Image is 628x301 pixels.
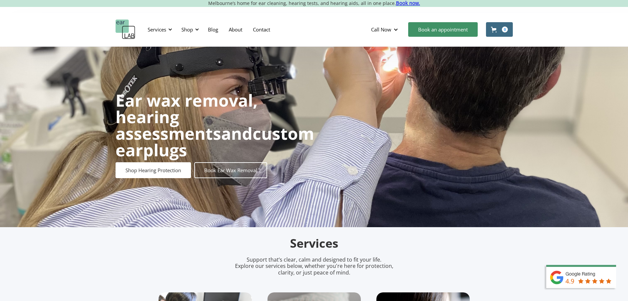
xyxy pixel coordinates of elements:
[116,122,314,161] strong: custom earplugs
[116,92,314,158] h1: and
[226,257,402,276] p: Support that’s clear, calm and designed to fit your life. Explore our services below, whether you...
[116,89,258,145] strong: Ear wax removal, hearing assessments
[371,26,391,33] div: Call Now
[248,20,275,39] a: Contact
[148,26,166,33] div: Services
[181,26,193,33] div: Shop
[144,20,174,39] div: Services
[159,236,470,251] h2: Services
[203,20,223,39] a: Blog
[194,162,267,178] a: Book Ear Wax Removal
[116,20,135,39] a: home
[366,20,405,39] div: Call Now
[177,20,201,39] div: Shop
[502,26,508,32] div: 0
[116,162,191,178] a: Shop Hearing Protection
[408,22,478,37] a: Book an appointment
[486,22,513,37] a: Open cart
[223,20,248,39] a: About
